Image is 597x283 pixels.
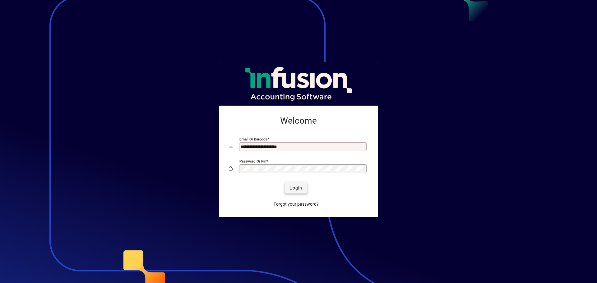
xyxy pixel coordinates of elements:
[239,159,266,163] mat-label: Password or Pin
[289,185,302,191] span: Login
[271,199,321,210] a: Forgot your password?
[229,116,368,126] h2: Welcome
[274,201,319,208] span: Forgot your password?
[239,137,267,141] mat-label: Email or Barcode
[285,182,307,194] button: Login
